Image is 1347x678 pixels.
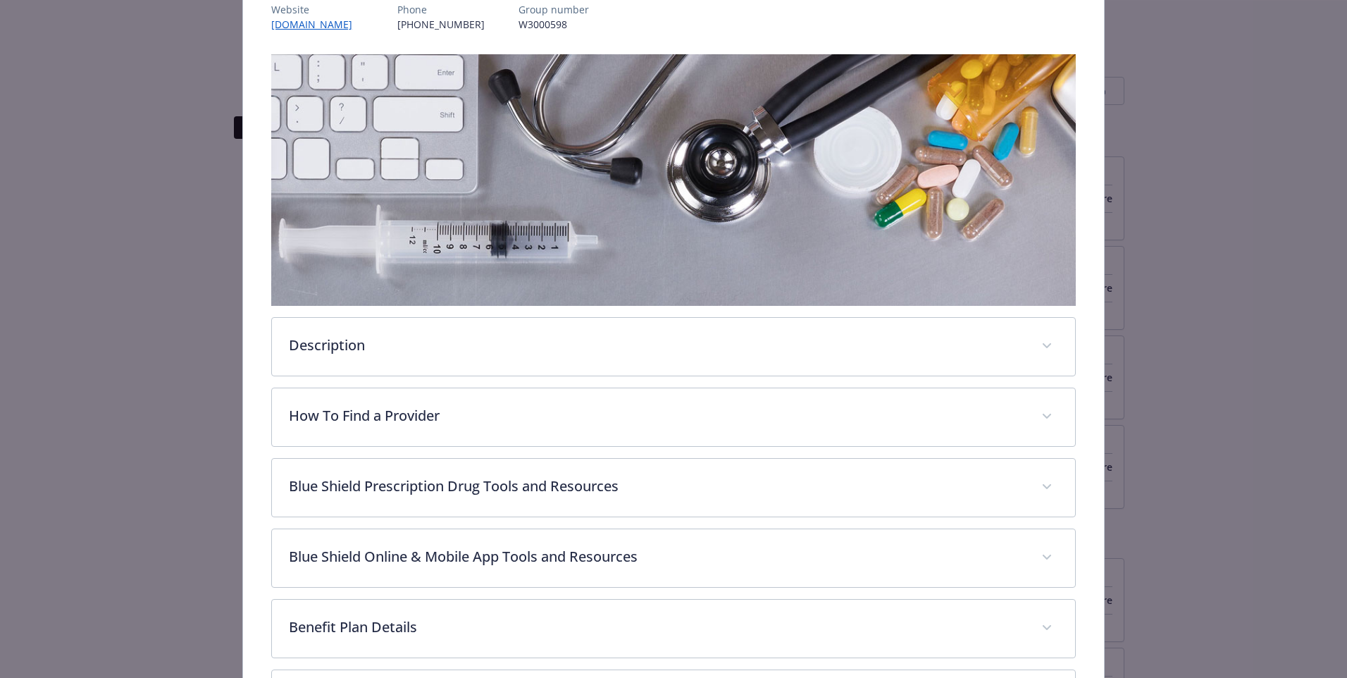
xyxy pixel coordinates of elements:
p: Blue Shield Online & Mobile App Tools and Resources [289,546,1024,567]
p: Website [271,2,364,17]
p: Group number [519,2,589,17]
p: Benefit Plan Details [289,617,1024,638]
div: How To Find a Provider [272,388,1075,446]
p: Description [289,335,1024,356]
p: W3000598 [519,17,589,32]
p: Blue Shield Prescription Drug Tools and Resources [289,476,1024,497]
div: Description [272,318,1075,376]
div: Blue Shield Online & Mobile App Tools and Resources [272,529,1075,587]
div: Blue Shield Prescription Drug Tools and Resources [272,459,1075,517]
img: banner [271,54,1076,306]
p: How To Find a Provider [289,405,1024,426]
p: Phone [397,2,485,17]
div: Benefit Plan Details [272,600,1075,658]
a: [DOMAIN_NAME] [271,18,364,31]
p: [PHONE_NUMBER] [397,17,485,32]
